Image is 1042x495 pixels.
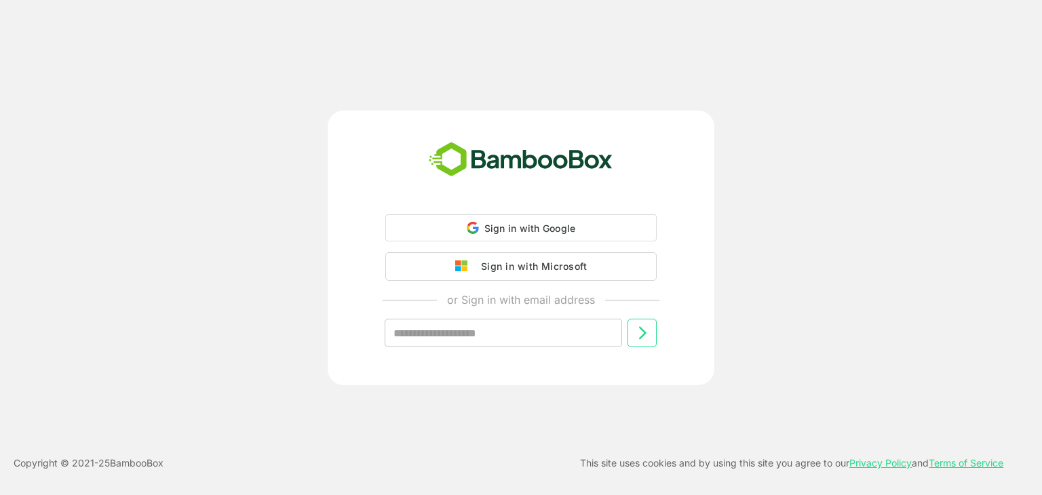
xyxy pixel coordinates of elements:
[849,457,912,469] a: Privacy Policy
[929,457,1003,469] a: Terms of Service
[421,138,620,182] img: bamboobox
[14,455,163,471] p: Copyright © 2021- 25 BambooBox
[484,222,576,234] span: Sign in with Google
[474,258,587,275] div: Sign in with Microsoft
[580,455,1003,471] p: This site uses cookies and by using this site you agree to our and
[385,214,657,241] div: Sign in with Google
[385,252,657,281] button: Sign in with Microsoft
[447,292,595,308] p: or Sign in with email address
[455,260,474,273] img: google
